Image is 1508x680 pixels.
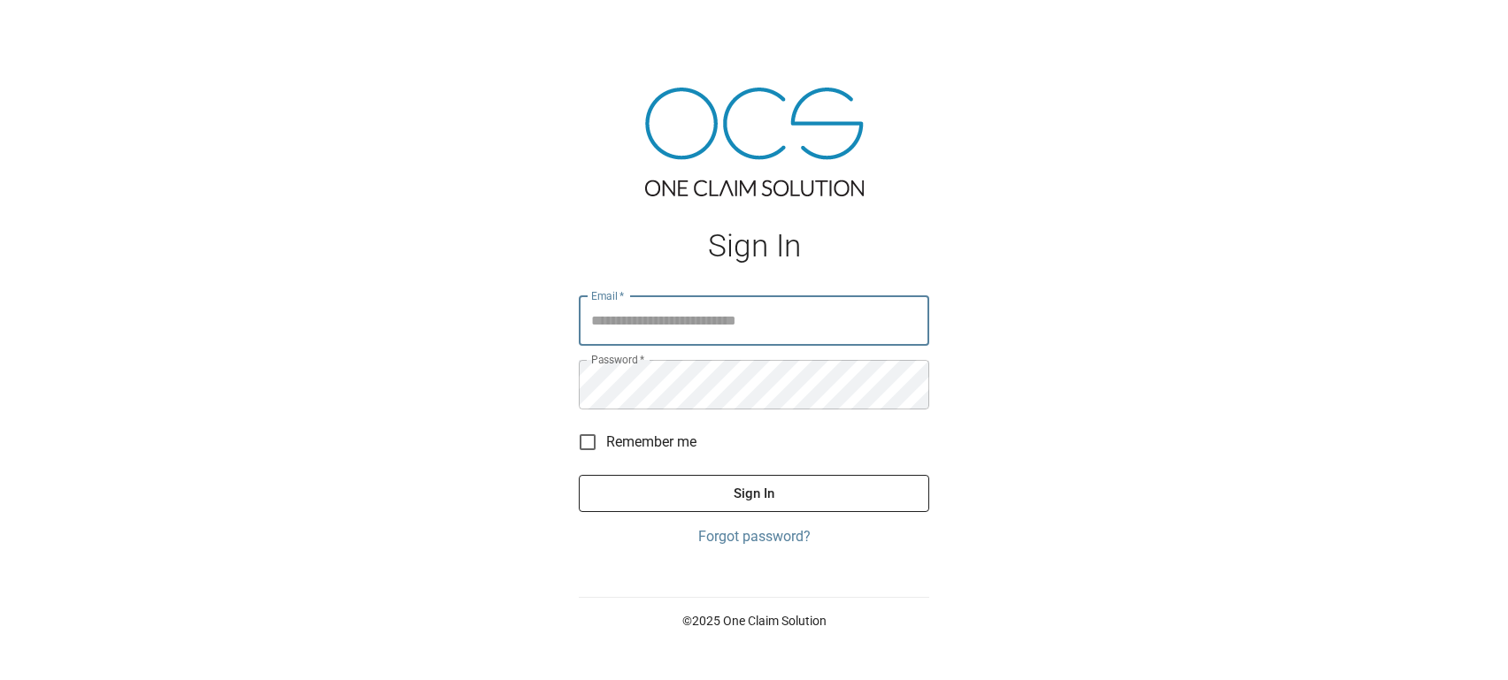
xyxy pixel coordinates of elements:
a: Forgot password? [579,526,929,547]
label: Password [591,352,644,367]
h1: Sign In [579,228,929,264]
button: Sign In [579,475,929,512]
p: © 2025 One Claim Solution [579,612,929,630]
img: ocs-logo-white-transparent.png [21,11,92,46]
label: Email [591,288,625,303]
img: ocs-logo-tra.png [645,88,864,196]
span: Remember me [606,432,696,453]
